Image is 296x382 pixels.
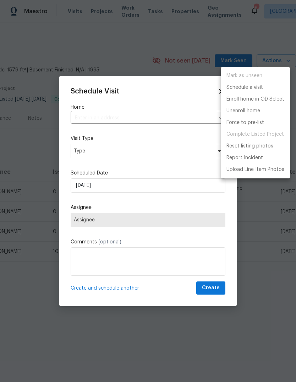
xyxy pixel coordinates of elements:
p: Unenroll home [226,107,260,115]
p: Force to pre-list [226,119,264,127]
span: Project is already completed [221,129,290,140]
p: Report Incident [226,154,263,162]
p: Enroll home in OD Select [226,96,284,103]
p: Schedule a visit [226,84,263,91]
p: Upload Line Item Photos [226,166,284,173]
p: Reset listing photos [226,142,273,150]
